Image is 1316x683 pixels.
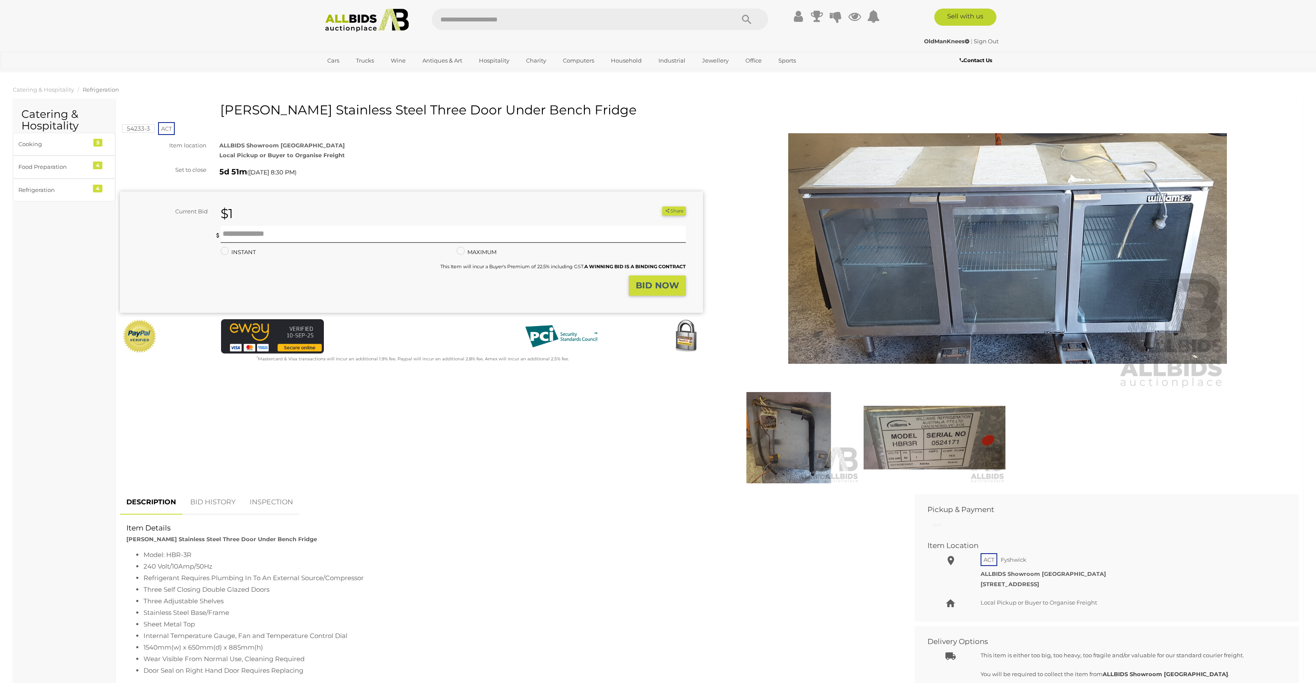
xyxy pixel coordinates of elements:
h2: Delivery Options [927,638,1273,646]
span: Local Pickup or Buyer to Organise Freight [981,599,1097,606]
a: Sports [773,54,802,68]
mark: 54233-3 [122,124,155,133]
b: A WINNING BID IS A BINDING CONTRACT [584,264,686,270]
strong: OldManKnees [924,38,969,45]
b: ALLBIDS Showroom [GEOGRAPHIC_DATA] [1103,671,1228,677]
a: Trucks [350,54,380,68]
h1: [PERSON_NAME] Stainless Steel Three Door Under Bench Fridge [124,103,701,117]
span: Fyshwick [999,554,1029,565]
a: 54233-3 [122,125,155,132]
a: Jewellery [697,54,734,68]
a: Cooking 5 [13,133,115,156]
a: Office [740,54,767,68]
span: ACT [981,553,997,566]
img: Williams Stainless Steel Three Door Under Bench Fridge [718,392,859,483]
strong: Local Pickup or Buyer to Organise Freight [219,152,345,159]
a: Household [605,54,647,68]
a: OldManKnees [924,38,971,45]
a: INSPECTION [243,490,299,515]
a: Industrial [653,54,691,68]
button: BID NOW [629,276,686,296]
h2: Item Location [927,542,1273,550]
p: This item is either too big, too heavy, too fragile and/or valuable for our standard courier frei... [981,650,1280,660]
p: You will be required to collect the item from . [981,669,1280,679]
strong: 5d 51m [219,167,247,177]
label: MAXIMUM [457,247,496,257]
a: Sell with us [934,9,996,26]
div: Cooking [18,139,89,149]
img: Official PayPal Seal [122,319,157,353]
img: PCI DSS compliant [518,319,604,353]
a: Food Preparation 4 [13,156,115,178]
img: Secured by Rapid SSL [669,319,703,353]
a: Antiques & Art [417,54,468,68]
a: Wine [385,54,411,68]
a: Contact Us [960,56,994,65]
button: Share [662,207,686,216]
img: small-loading.gif [934,523,941,527]
a: Hospitality [473,54,515,68]
div: Current Bid [120,207,214,216]
li: 1540mm(w) x 650mm(d) x 885mm(h) [144,641,895,653]
li: Three Adjustable Shelves [144,595,895,607]
a: DESCRIPTION [120,490,182,515]
small: Mastercard & Visa transactions will incur an additional 1.9% fee. Paypal will incur an additional... [257,356,569,362]
a: Cars [322,54,345,68]
small: This Item will incur a Buyer's Premium of 22.5% including GST. [440,264,686,270]
a: [GEOGRAPHIC_DATA] [322,68,394,82]
strong: [PERSON_NAME] Stainless Steel Three Door Under Bench Fridge [126,536,317,542]
a: Charity [520,54,552,68]
strong: [STREET_ADDRESS] [981,581,1039,587]
strong: $1 [221,206,233,222]
a: Catering & Hospitality [13,86,74,93]
strong: ALLBIDS Showroom [GEOGRAPHIC_DATA] [219,142,345,149]
div: Food Preparation [18,162,89,172]
div: 5 [93,139,102,147]
span: ( ) [247,169,296,176]
strong: ALLBIDS Showroom [GEOGRAPHIC_DATA] [981,570,1106,577]
li: Model: HBR-3R [144,549,895,560]
h2: Catering & Hospitality [21,108,107,132]
img: eWAY Payment Gateway [221,319,324,353]
li: Door Seal on Right Hand Door Requires Replacing [144,665,895,676]
li: Sheet Metal Top [144,618,895,630]
span: [DATE] 8:30 PM [249,168,295,176]
a: Computers [557,54,600,68]
li: Wear Visible From Normal Use, Cleaning Required [144,653,895,665]
div: Item location [114,141,213,150]
strong: BID NOW [636,280,679,291]
li: Three Self Closing Double Glazed Doors [144,584,895,595]
b: Contact Us [960,57,992,63]
span: ACT [158,122,175,135]
img: Allbids.com.au [320,9,413,32]
img: Williams Stainless Steel Three Door Under Bench Fridge [788,107,1227,390]
label: INSTANT [221,247,256,257]
div: 4 [93,185,102,192]
img: Williams Stainless Steel Three Door Under Bench Fridge [864,392,1005,483]
li: Stainless Steel Base/Frame [144,607,895,618]
a: Refrigeration [83,86,119,93]
div: 4 [93,162,102,169]
div: Refrigeration [18,185,89,195]
h2: Pickup & Payment [927,506,1273,514]
div: Set to close [114,165,213,175]
button: Search [725,9,768,30]
li: 240 Volt/10Amp/50Hz [144,560,895,572]
li: Refrigerant Requires Plumbing In To An External Source/Compressor [144,572,895,584]
li: Internal Temperature Gauge, Fan and Temperature Control Dial [144,630,895,641]
a: Refrigeration 4 [13,179,115,201]
a: BID HISTORY [184,490,242,515]
a: Sign Out [974,38,999,45]
h2: Item Details [126,524,895,532]
li: Unwatch this item [652,207,661,216]
span: | [971,38,972,45]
